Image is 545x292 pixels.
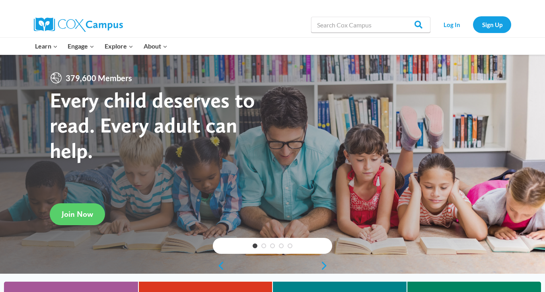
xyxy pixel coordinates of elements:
a: 1 [253,243,257,248]
a: Log In [434,16,469,33]
span: 379,600 Members [62,72,135,84]
nav: Primary Navigation [30,38,172,55]
a: Join Now [50,203,105,225]
span: Join Now [62,209,93,219]
img: Cox Campus [34,18,123,32]
a: 2 [261,243,266,248]
span: Explore [105,41,133,51]
a: previous [213,261,225,271]
a: 5 [288,243,292,248]
a: Sign Up [473,16,511,33]
div: content slider buttons [213,258,332,274]
nav: Secondary Navigation [434,16,511,33]
a: 4 [279,243,284,248]
span: Learn [35,41,58,51]
span: Engage [68,41,94,51]
strong: Every child deserves to read. Every adult can help. [50,87,255,163]
input: Search Cox Campus [311,17,430,33]
span: About [144,41,167,51]
a: 3 [270,243,275,248]
a: next [320,261,332,271]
